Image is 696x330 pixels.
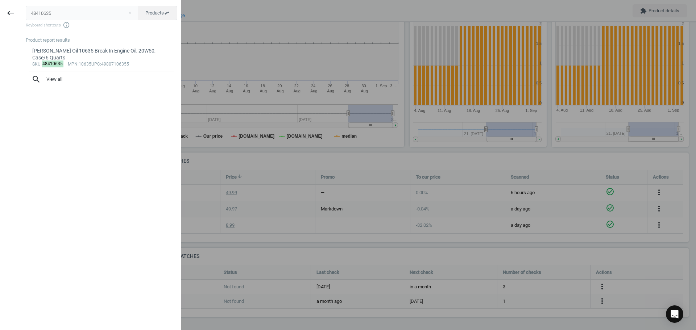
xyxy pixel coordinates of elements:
div: Open Intercom Messenger [666,305,683,323]
button: Close [124,10,135,16]
button: searchView all [26,71,177,87]
div: Product report results [26,37,181,43]
span: Keyboard shortcuts [26,21,177,29]
i: info_outline [63,21,70,29]
span: View all [32,75,171,84]
span: sku [32,62,41,67]
input: Enter the SKU or product name [26,6,138,20]
i: swap_horiz [164,10,170,16]
button: keyboard_backspace [2,5,19,22]
button: Productsswap_horiz [138,6,177,20]
mark: 48410635 [42,60,64,67]
div: [PERSON_NAME] Oil 10635 Break In Engine Oil, 20W50, Case/6 Quarts [32,47,171,62]
i: keyboard_backspace [6,9,15,17]
div: : :10635 :49807106355 [32,62,171,67]
span: upc [91,62,100,67]
span: Products [145,10,170,16]
span: mpn [68,62,78,67]
i: search [32,75,41,84]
